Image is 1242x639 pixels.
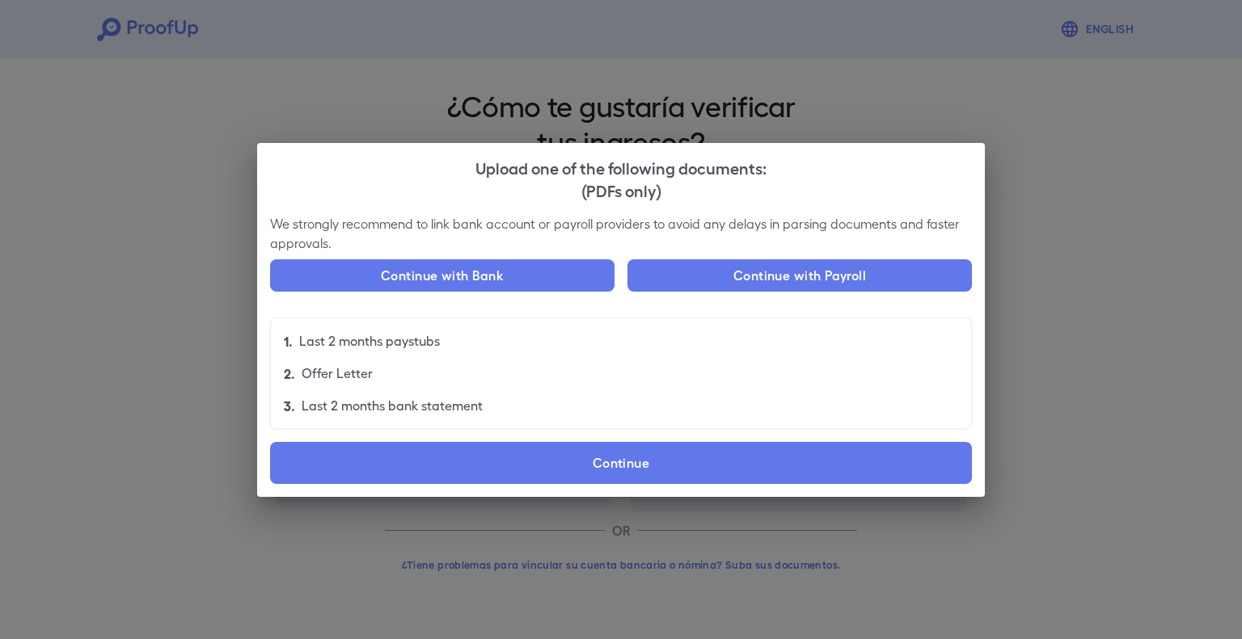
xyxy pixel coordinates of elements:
[284,331,293,351] p: 1.
[299,331,440,351] p: Last 2 months paystubs
[302,364,373,383] p: Offer Letter
[270,259,615,292] button: Continue with Bank
[270,214,972,253] p: We strongly recommend to link bank account or payroll providers to avoid any delays in parsing do...
[284,364,295,383] p: 2.
[627,259,972,292] button: Continue with Payroll
[270,442,972,484] label: Continue
[302,396,483,415] p: Last 2 months bank statement
[257,143,985,214] h2: Upload one of the following documents:
[270,179,972,201] div: (PDFs only)
[284,396,295,415] p: 3.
